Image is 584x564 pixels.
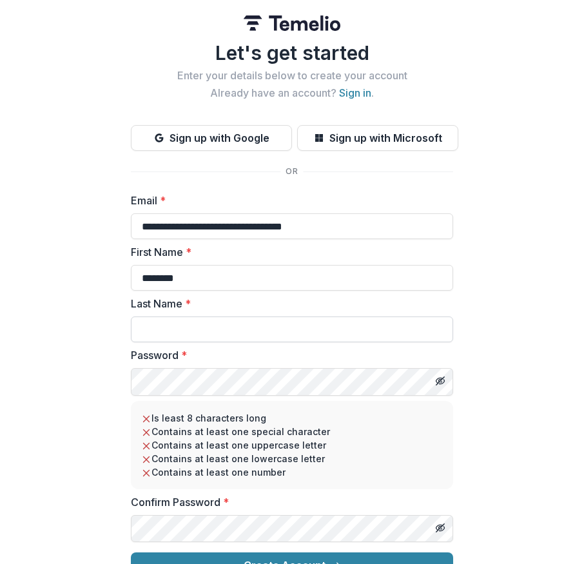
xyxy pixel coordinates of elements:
[131,125,292,151] button: Sign up with Google
[141,465,443,479] li: Contains at least one number
[244,15,340,31] img: Temelio
[430,371,451,391] button: Toggle password visibility
[141,425,443,438] li: Contains at least one special character
[131,70,453,82] h2: Enter your details below to create your account
[131,87,453,99] h2: Already have an account? .
[131,193,445,208] label: Email
[297,125,458,151] button: Sign up with Microsoft
[131,494,445,510] label: Confirm Password
[141,411,443,425] li: Is least 8 characters long
[339,86,371,99] a: Sign in
[131,347,445,363] label: Password
[430,518,451,538] button: Toggle password visibility
[131,41,453,64] h1: Let's get started
[141,452,443,465] li: Contains at least one lowercase letter
[131,296,445,311] label: Last Name
[131,244,445,260] label: First Name
[141,438,443,452] li: Contains at least one uppercase letter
